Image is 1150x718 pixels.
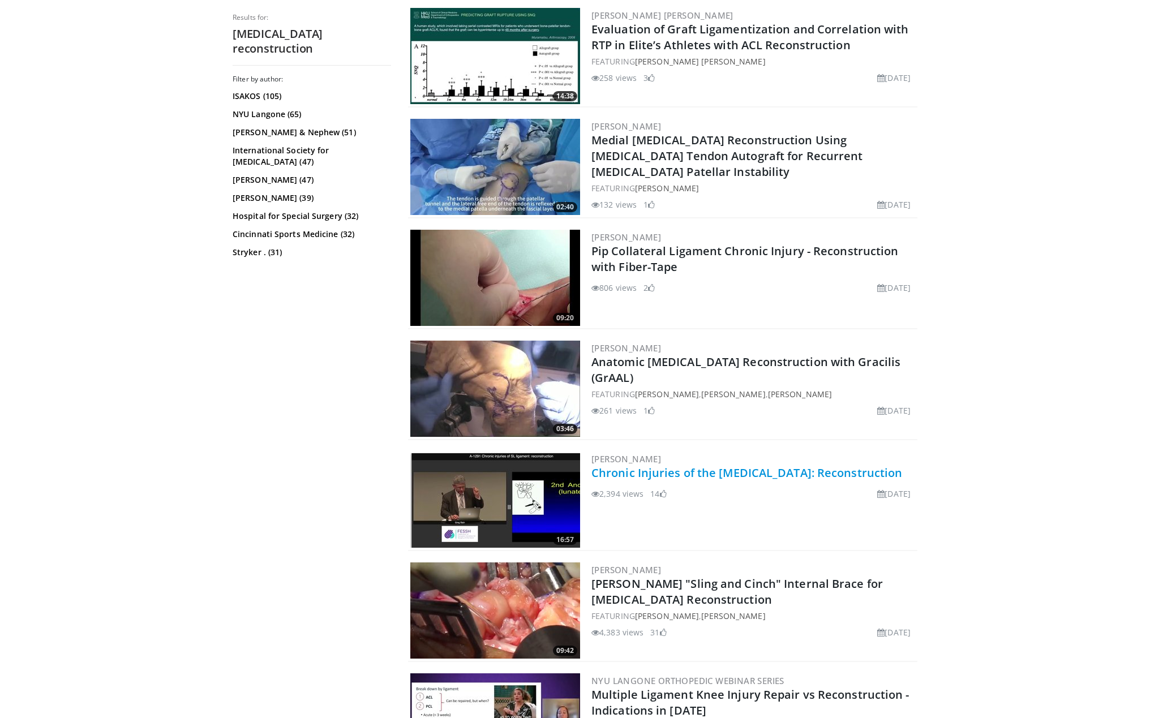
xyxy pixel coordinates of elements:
[553,646,577,656] span: 09:42
[553,202,577,212] span: 02:40
[591,282,637,294] li: 806 views
[591,576,883,607] a: [PERSON_NAME] "Sling and Cinch" Internal Brace for [MEDICAL_DATA] Reconstruction
[591,55,915,67] div: FEATURING
[591,405,637,416] li: 261 views
[591,182,915,194] div: FEATURING
[233,192,388,204] a: [PERSON_NAME] (39)
[233,13,391,22] p: Results for:
[553,313,577,323] span: 09:20
[410,452,580,548] a: 16:57
[768,389,832,399] a: [PERSON_NAME]
[877,282,911,294] li: [DATE]
[233,174,388,186] a: [PERSON_NAME] (47)
[410,230,580,326] a: 09:20
[233,210,388,222] a: Hospital for Special Surgery (32)
[877,405,911,416] li: [DATE]
[591,675,784,686] a: NYU Langone Orthopedic Webinar Series
[553,424,577,434] span: 03:46
[410,562,580,659] img: 768142ae-bec7-4e55-b9eb-88dd4ea75df8.300x170_q85_crop-smart_upscale.jpg
[591,388,915,400] div: FEATURING , ,
[591,231,661,243] a: [PERSON_NAME]
[877,626,911,638] li: [DATE]
[635,56,766,67] a: [PERSON_NAME] [PERSON_NAME]
[877,488,911,500] li: [DATE]
[635,610,699,621] a: [PERSON_NAME]
[233,27,391,56] h2: [MEDICAL_DATA] reconstruction
[233,127,388,138] a: [PERSON_NAME] & Nephew (51)
[701,389,765,399] a: [PERSON_NAME]
[643,282,655,294] li: 2
[233,145,388,167] a: International Society for [MEDICAL_DATA] (47)
[591,199,637,210] li: 132 views
[877,199,911,210] li: [DATE]
[233,75,391,84] h3: Filter by author:
[591,10,733,21] a: [PERSON_NAME] [PERSON_NAME]
[410,562,580,659] a: 09:42
[635,183,699,194] a: [PERSON_NAME]
[650,626,666,638] li: 31
[410,230,580,326] img: 6f317bdf-70c8-43bd-9f97-6b375f2ddbd2.300x170_q85_crop-smart_upscale.jpg
[591,72,637,84] li: 258 views
[701,610,765,621] a: [PERSON_NAME]
[591,354,900,385] a: Anatomic [MEDICAL_DATA] Reconstruction with Gracilis (GrAAL)
[591,564,661,575] a: [PERSON_NAME]
[591,687,909,718] a: Multiple Ligament Knee Injury Repair vs Reconstruction - Indications in [DATE]
[591,243,899,274] a: Pip Collateral Ligament Chronic Injury - Reconstruction with Fiber-Tape
[643,72,655,84] li: 3
[233,247,388,258] a: Stryker . (31)
[410,8,580,104] img: c8c135ca-4525-40a2-83ac-2fabfd25d60a.300x170_q85_crop-smart_upscale.jpg
[553,91,577,101] span: 14:38
[410,8,580,104] a: 14:38
[410,119,580,215] img: 85872296-369f-4d0a-93b9-06439e7151c3.300x170_q85_crop-smart_upscale.jpg
[591,132,863,179] a: Medial [MEDICAL_DATA] Reconstruction Using [MEDICAL_DATA] Tendon Autograft for Recurrent [MEDICAL...
[553,535,577,545] span: 16:57
[410,119,580,215] a: 02:40
[410,452,580,548] img: 9614005b-cc65-4d49-9070-9e171ac33ec1.300x170_q85_crop-smart_upscale.jpg
[643,199,655,210] li: 1
[233,91,388,102] a: ISAKOS (105)
[591,610,915,622] div: FEATURING ,
[233,109,388,120] a: NYU Langone (65)
[410,341,580,437] a: 03:46
[233,229,388,240] a: Cincinnati Sports Medicine (32)
[877,72,911,84] li: [DATE]
[591,626,643,638] li: 4,383 views
[591,121,661,132] a: [PERSON_NAME]
[410,341,580,437] img: f12b18c6-63e1-48c3-8556-71afbef2db8b.300x170_q85_crop-smart_upscale.jpg
[591,342,661,354] a: [PERSON_NAME]
[591,453,661,465] a: [PERSON_NAME]
[591,465,902,480] a: Chronic Injuries of the [MEDICAL_DATA]: Reconstruction
[643,405,655,416] li: 1
[635,389,699,399] a: [PERSON_NAME]
[650,488,666,500] li: 14
[591,488,643,500] li: 2,394 views
[591,22,909,53] a: Evaluation of Graft Ligamentization and Correlation with RTP in Elite’s Athletes with ACL Reconst...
